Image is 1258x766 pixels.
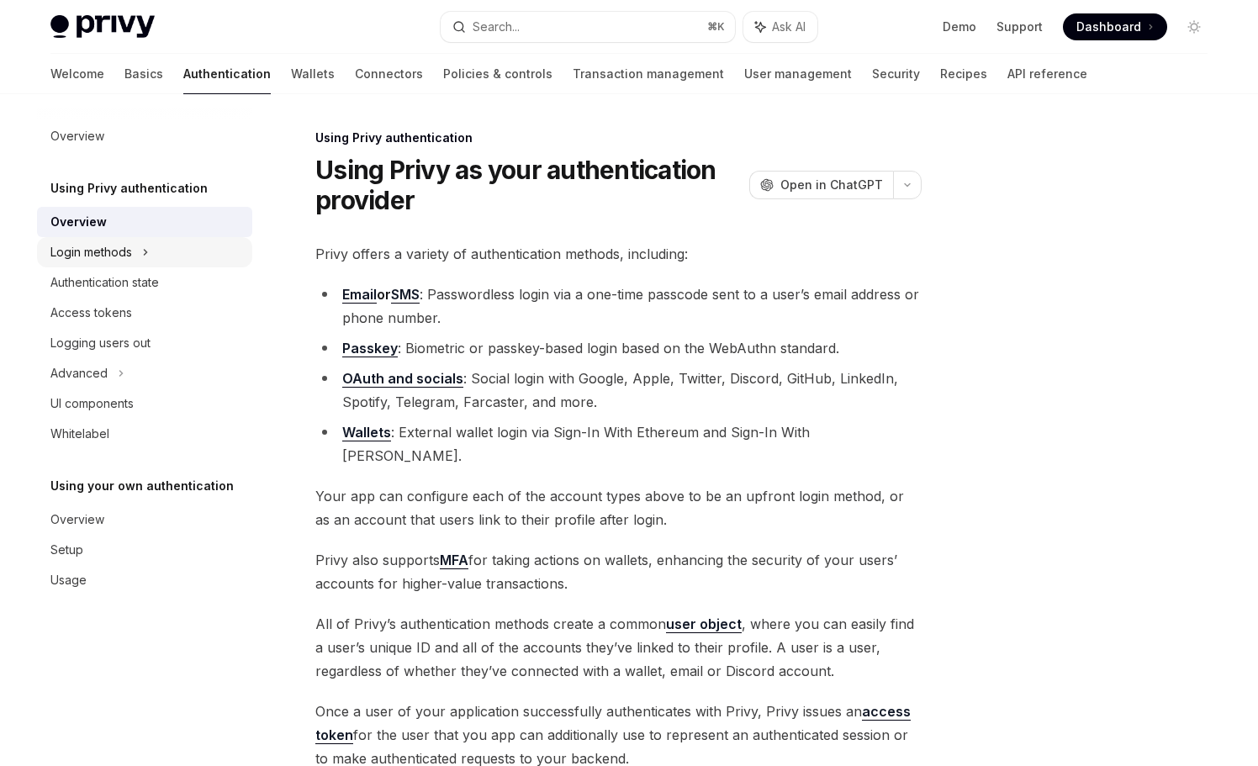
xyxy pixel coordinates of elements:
div: Logging users out [50,333,151,353]
div: Access tokens [50,303,132,323]
a: Support [996,18,1043,35]
a: Connectors [355,54,423,94]
span: Ask AI [772,18,806,35]
button: Open in ChatGPT [749,171,893,199]
div: Overview [50,510,104,530]
div: Usage [50,570,87,590]
button: Search...⌘K [441,12,735,42]
div: UI components [50,394,134,414]
h1: Using Privy as your authentication provider [315,155,743,215]
button: Ask AI [743,12,817,42]
a: Welcome [50,54,104,94]
div: Overview [50,126,104,146]
a: User management [744,54,852,94]
li: : Biometric or passkey-based login based on the WebAuthn standard. [315,336,922,360]
a: UI components [37,388,252,419]
a: OAuth and socials [342,370,463,388]
li: : Social login with Google, Apple, Twitter, Discord, GitHub, LinkedIn, Spotify, Telegram, Farcast... [315,367,922,414]
a: Email [342,286,377,304]
a: Wallets [291,54,335,94]
span: ⌘ K [707,20,725,34]
li: : External wallet login via Sign-In With Ethereum and Sign-In With [PERSON_NAME]. [315,420,922,468]
a: Passkey [342,340,398,357]
span: Open in ChatGPT [780,177,883,193]
span: Privy offers a variety of authentication methods, including: [315,242,922,266]
div: Overview [50,212,107,232]
a: Demo [943,18,976,35]
a: API reference [1007,54,1087,94]
div: Using Privy authentication [315,129,922,146]
li: : Passwordless login via a one-time passcode sent to a user’s email address or phone number. [315,283,922,330]
span: All of Privy’s authentication methods create a common , where you can easily find a user’s unique... [315,612,922,683]
h5: Using your own authentication [50,476,234,496]
a: Overview [37,207,252,237]
a: SMS [391,286,420,304]
a: Setup [37,535,252,565]
a: Dashboard [1063,13,1167,40]
a: Authentication [183,54,271,94]
button: Toggle dark mode [1181,13,1208,40]
a: Transaction management [573,54,724,94]
a: Whitelabel [37,419,252,449]
a: Overview [37,121,252,151]
div: Advanced [50,363,108,383]
div: Whitelabel [50,424,109,444]
h5: Using Privy authentication [50,178,208,198]
a: Authentication state [37,267,252,298]
div: Setup [50,540,83,560]
img: light logo [50,15,155,39]
a: Policies & controls [443,54,552,94]
div: Search... [473,17,520,37]
strong: or [342,286,420,304]
span: Your app can configure each of the account types above to be an upfront login method, or as an ac... [315,484,922,531]
a: Wallets [342,424,391,441]
span: Privy also supports for taking actions on wallets, enhancing the security of your users’ accounts... [315,548,922,595]
div: Authentication state [50,272,159,293]
a: Basics [124,54,163,94]
a: Logging users out [37,328,252,358]
div: Login methods [50,242,132,262]
span: Dashboard [1076,18,1141,35]
a: user object [666,615,742,633]
a: MFA [440,552,468,569]
a: Usage [37,565,252,595]
a: Overview [37,505,252,535]
a: Recipes [940,54,987,94]
a: Security [872,54,920,94]
a: Access tokens [37,298,252,328]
